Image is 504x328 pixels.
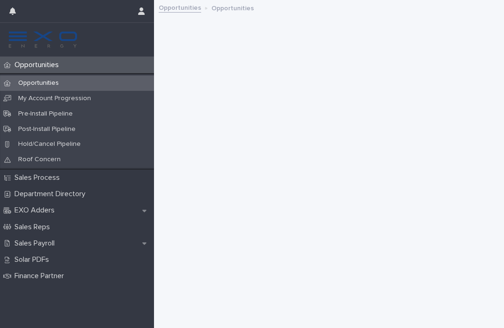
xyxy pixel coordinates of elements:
p: Sales Payroll [11,239,62,248]
a: Opportunities [159,2,201,13]
p: Post-Install Pipeline [11,125,83,133]
p: Sales Process [11,173,67,182]
img: FKS5r6ZBThi8E5hshIGi [7,30,78,49]
p: Solar PDFs [11,255,56,264]
p: Department Directory [11,190,93,198]
p: Opportunities [11,79,66,87]
p: Sales Reps [11,223,57,232]
p: Opportunities [11,61,66,69]
p: EXO Adders [11,206,62,215]
p: My Account Progression [11,95,98,102]
p: Finance Partner [11,272,71,280]
p: Opportunities [211,2,254,13]
p: Hold/Cancel Pipeline [11,140,88,148]
p: Roof Concern [11,156,68,164]
p: Pre-Install Pipeline [11,110,80,118]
